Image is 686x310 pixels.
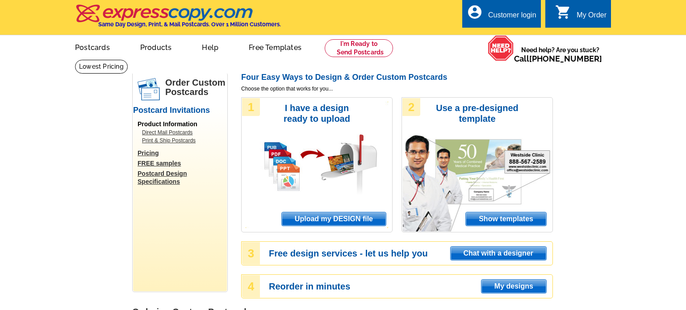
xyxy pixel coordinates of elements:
[514,54,602,63] span: Call
[133,106,227,116] h2: Postcard Invitations
[242,98,260,116] div: 1
[138,149,227,157] a: Pricing
[481,279,547,293] a: My designs
[431,103,523,124] h3: Use a pre-designed template
[467,4,483,20] i: account_circle
[271,103,363,124] h3: I have a design ready to upload
[451,247,546,260] span: Chat with a designer
[138,159,227,167] a: FREE samples
[142,136,222,145] a: Print & Ship Postcards
[269,282,552,290] h3: Reorder in minutes
[61,36,124,57] a: Postcards
[138,120,197,128] span: Product Information
[242,242,260,265] div: 3
[138,78,160,100] img: postcards.png
[188,36,233,57] a: Help
[98,21,281,28] h4: Same Day Design, Print, & Mail Postcards. Over 1 Million Customers.
[514,45,607,63] span: Need help? Are you stuck?
[234,36,316,57] a: Free Templates
[165,78,227,97] h1: Order Custom Postcards
[126,36,186,57] a: Products
[281,212,386,226] a: Upload my DESIGN file
[282,212,386,226] span: Upload my DESIGN file
[555,10,607,21] a: shopping_cart My Order
[466,212,546,226] span: Show templates
[488,11,536,24] div: Customer login
[577,11,607,24] div: My Order
[488,35,514,61] img: help
[529,54,602,63] a: [PHONE_NUMBER]
[142,128,222,136] a: Direct Mail Postcards
[467,10,536,21] a: account_circle Customer login
[465,212,547,226] a: Show templates
[555,4,571,20] i: shopping_cart
[450,246,547,260] a: Chat with a designer
[402,98,420,116] div: 2
[269,249,552,257] h3: Free design services - let us help you
[241,73,553,83] h2: Four Easy Ways to Design & Order Custom Postcards
[138,169,227,186] a: Postcard Design Specifications
[241,85,553,93] span: Choose the option that works for you...
[75,11,281,28] a: Same Day Design, Print, & Mail Postcards. Over 1 Million Customers.
[481,280,546,293] span: My designs
[242,275,260,298] div: 4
